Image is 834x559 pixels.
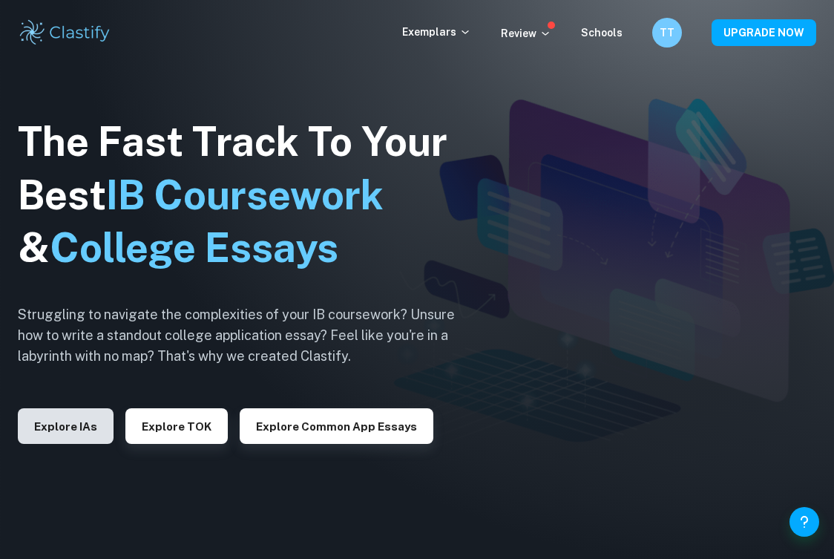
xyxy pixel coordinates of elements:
[125,408,228,444] button: Explore TOK
[712,19,816,46] button: UPGRADE NOW
[581,27,623,39] a: Schools
[501,25,551,42] p: Review
[106,171,384,218] span: IB Coursework
[789,507,819,537] button: Help and Feedback
[240,408,433,444] button: Explore Common App essays
[18,408,114,444] button: Explore IAs
[402,24,471,40] p: Exemplars
[18,304,478,367] h6: Struggling to navigate the complexities of your IB coursework? Unsure how to write a standout col...
[18,18,112,48] img: Clastify logo
[18,115,478,275] h1: The Fast Track To Your Best &
[652,18,682,48] button: TT
[659,24,676,41] h6: TT
[50,224,338,271] span: College Essays
[18,419,114,433] a: Explore IAs
[240,419,433,433] a: Explore Common App essays
[125,419,228,433] a: Explore TOK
